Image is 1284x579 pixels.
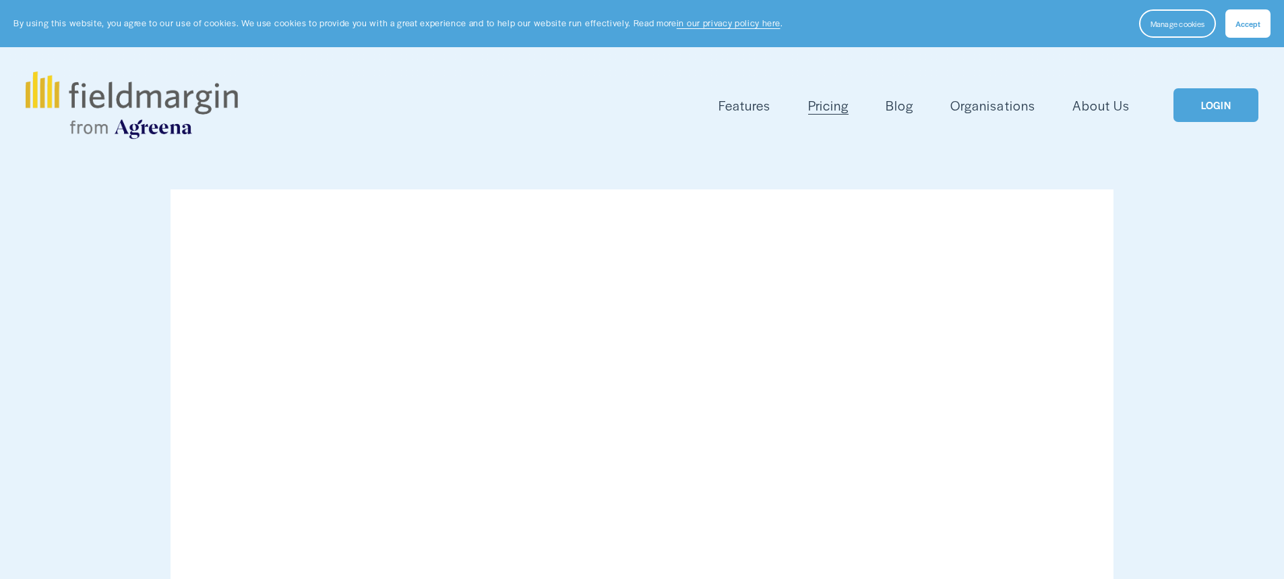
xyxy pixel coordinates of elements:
a: About Us [1072,94,1130,117]
span: Manage cookies [1151,18,1204,29]
span: Features [719,96,770,115]
a: Blog [886,94,913,117]
a: Pricing [808,94,849,117]
a: in our privacy policy here [677,17,781,29]
img: fieldmargin.com [26,71,237,139]
span: Accept [1235,18,1260,29]
button: Manage cookies [1139,9,1216,38]
a: LOGIN [1173,88,1258,123]
button: Accept [1225,9,1271,38]
p: By using this website, you agree to our use of cookies. We use cookies to provide you with a grea... [13,17,783,30]
a: folder dropdown [719,94,770,117]
a: Organisations [950,94,1035,117]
